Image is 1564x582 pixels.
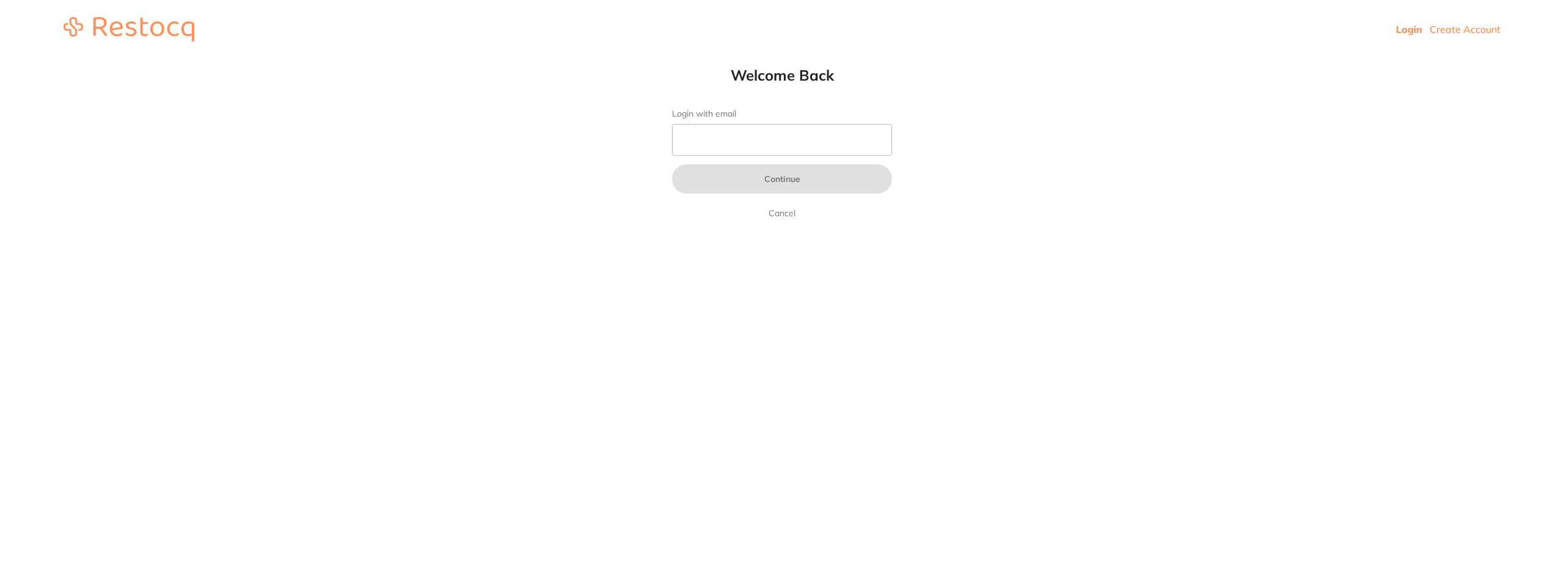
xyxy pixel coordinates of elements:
a: Login [1396,23,1422,35]
img: restocq_logo.svg [64,17,194,42]
label: Login with email [672,109,892,119]
button: Continue [672,164,892,194]
h1: Welcome Back [648,66,916,84]
a: Create Account [1430,23,1500,35]
a: Cancel [766,206,798,220]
